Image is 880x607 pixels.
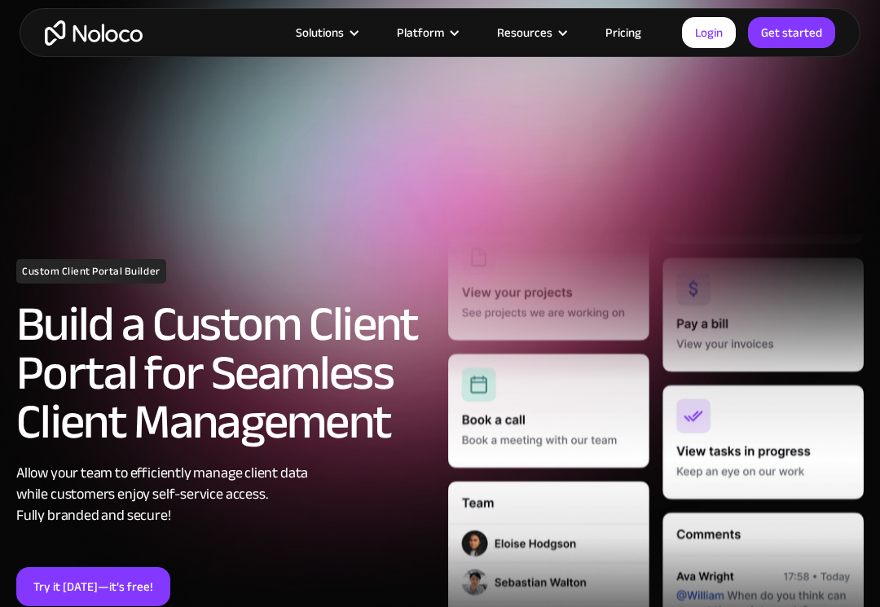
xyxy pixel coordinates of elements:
[585,22,662,43] a: Pricing
[682,17,736,48] a: Login
[275,22,376,43] div: Solutions
[16,300,432,446] h2: Build a Custom Client Portal for Seamless Client Management
[296,22,344,43] div: Solutions
[16,463,432,526] div: Allow your team to efficiently manage client data while customers enjoy self-service access. Full...
[477,22,585,43] div: Resources
[16,567,170,606] a: Try it [DATE]—it’s free!
[16,259,166,284] h1: Custom Client Portal Builder
[45,20,143,46] a: home
[497,22,552,43] div: Resources
[397,22,444,43] div: Platform
[376,22,477,43] div: Platform
[748,17,835,48] a: Get started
